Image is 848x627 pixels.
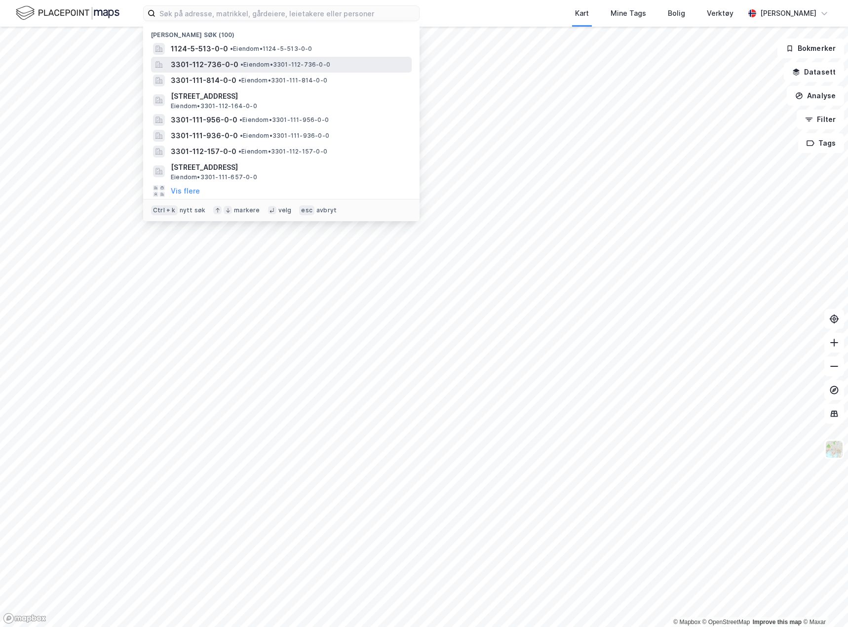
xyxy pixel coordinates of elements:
span: 3301-112-157-0-0 [171,146,236,157]
div: Verktøy [707,7,733,19]
div: nytt søk [180,206,206,214]
div: Kontrollprogram for chat [799,580,848,627]
span: • [238,148,241,155]
div: Kart [575,7,589,19]
div: Bolig [668,7,685,19]
span: • [238,77,241,84]
span: 3301-111-814-0-0 [171,75,236,86]
span: Eiendom • 3301-112-164-0-0 [171,102,257,110]
div: velg [278,206,292,214]
img: logo.f888ab2527a4732fd821a326f86c7f29.svg [16,4,119,22]
button: Filter [797,110,844,129]
span: Eiendom • 3301-112-157-0-0 [238,148,327,156]
button: Bokmerker [777,39,844,58]
a: Improve this map [753,619,802,626]
input: Søk på adresse, matrikkel, gårdeiere, leietakere eller personer [155,6,419,21]
span: Eiendom • 3301-111-936-0-0 [240,132,329,140]
span: [STREET_ADDRESS] [171,90,408,102]
div: Mine Tags [611,7,646,19]
button: Datasett [784,62,844,82]
a: Mapbox [673,619,700,626]
iframe: Chat Widget [799,580,848,627]
span: [STREET_ADDRESS] [171,161,408,173]
button: Analyse [787,86,844,106]
span: Eiendom • 3301-112-736-0-0 [240,61,330,69]
span: Eiendom • 3301-111-814-0-0 [238,77,327,84]
span: 1124-5-513-0-0 [171,43,228,55]
div: avbryt [316,206,337,214]
span: • [230,45,233,52]
span: • [240,61,243,68]
span: 3301-112-736-0-0 [171,59,238,71]
div: Ctrl + k [151,205,178,215]
span: 3301-111-936-0-0 [171,130,238,142]
span: 3301-111-956-0-0 [171,114,237,126]
span: Eiendom • 1124-5-513-0-0 [230,45,312,53]
div: esc [299,205,314,215]
div: [PERSON_NAME] [760,7,816,19]
div: markere [234,206,260,214]
img: Z [825,440,844,459]
span: • [240,132,243,139]
button: Vis flere [171,185,200,197]
button: Tags [798,133,844,153]
div: [PERSON_NAME] søk (100) [143,23,420,41]
span: • [239,116,242,123]
span: Eiendom • 3301-111-657-0-0 [171,173,257,181]
a: OpenStreetMap [702,619,750,626]
span: Eiendom • 3301-111-956-0-0 [239,116,329,124]
a: Mapbox homepage [3,613,46,624]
